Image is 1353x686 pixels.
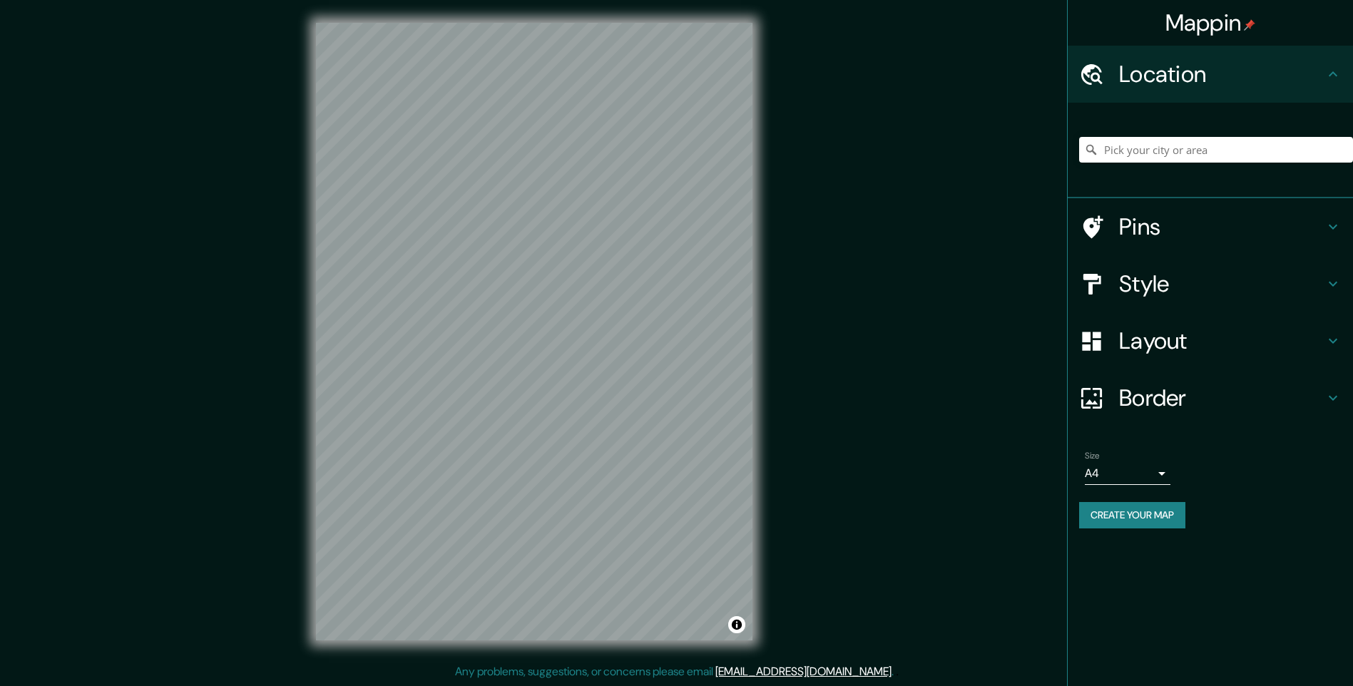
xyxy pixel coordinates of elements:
[1119,60,1324,88] h4: Location
[1119,327,1324,355] h4: Layout
[728,616,745,633] button: Toggle attribution
[1079,502,1185,528] button: Create your map
[1165,9,1256,37] h4: Mappin
[1079,137,1353,163] input: Pick your city or area
[455,663,894,680] p: Any problems, suggestions, or concerns please email .
[1244,19,1255,31] img: pin-icon.png
[1085,450,1100,462] label: Size
[1085,462,1170,485] div: A4
[1119,270,1324,298] h4: Style
[1068,255,1353,312] div: Style
[1068,369,1353,426] div: Border
[316,23,752,640] canvas: Map
[1068,198,1353,255] div: Pins
[1068,46,1353,103] div: Location
[1119,213,1324,241] h4: Pins
[1119,384,1324,412] h4: Border
[896,663,899,680] div: .
[1068,312,1353,369] div: Layout
[894,663,896,680] div: .
[715,664,892,679] a: [EMAIL_ADDRESS][DOMAIN_NAME]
